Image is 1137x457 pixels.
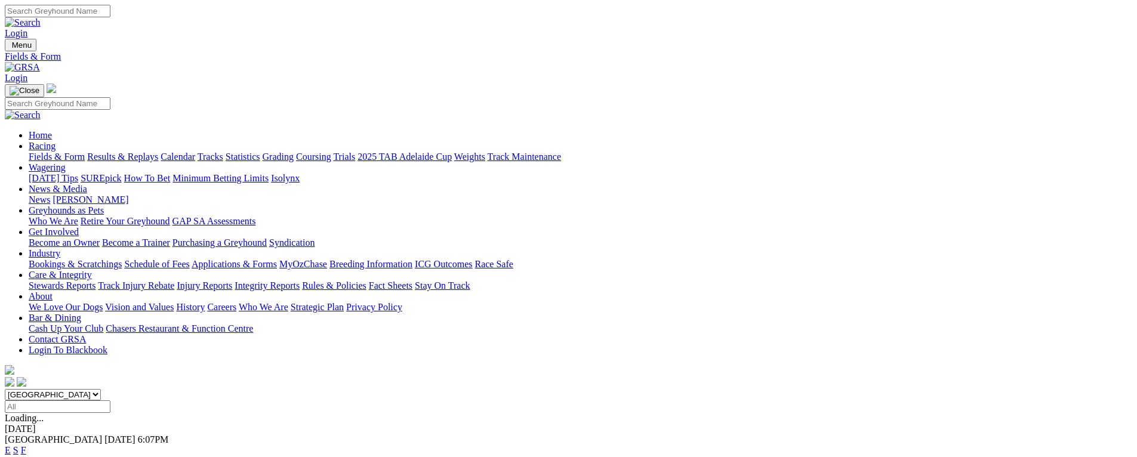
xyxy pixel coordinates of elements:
[172,237,267,248] a: Purchasing a Greyhound
[5,110,41,121] img: Search
[29,227,79,237] a: Get Involved
[81,216,170,226] a: Retire Your Greyhound
[5,51,1132,62] a: Fields & Form
[207,302,236,312] a: Careers
[29,259,1132,270] div: Industry
[29,345,107,355] a: Login To Blackbook
[104,434,135,444] span: [DATE]
[29,152,1132,162] div: Racing
[29,280,95,291] a: Stewards Reports
[47,84,56,93] img: logo-grsa-white.png
[138,434,169,444] span: 6:07PM
[10,86,39,95] img: Close
[29,216,78,226] a: Who We Are
[198,152,223,162] a: Tracks
[29,162,66,172] a: Wagering
[269,237,315,248] a: Syndication
[302,280,366,291] a: Rules & Policies
[17,377,26,387] img: twitter.svg
[5,39,36,51] button: Toggle navigation
[29,323,1132,334] div: Bar & Dining
[124,173,171,183] a: How To Bet
[176,302,205,312] a: History
[172,216,256,226] a: GAP SA Assessments
[29,302,103,312] a: We Love Our Dogs
[192,259,277,269] a: Applications & Forms
[333,152,355,162] a: Trials
[81,173,121,183] a: SUREpick
[5,413,44,423] span: Loading...
[369,280,412,291] a: Fact Sheets
[5,84,44,97] button: Toggle navigation
[29,237,100,248] a: Become an Owner
[29,130,52,140] a: Home
[29,205,104,215] a: Greyhounds as Pets
[172,173,269,183] a: Minimum Betting Limits
[29,280,1132,291] div: Care & Integrity
[29,216,1132,227] div: Greyhounds as Pets
[29,152,85,162] a: Fields & Form
[346,302,402,312] a: Privacy Policy
[5,377,14,387] img: facebook.svg
[29,173,1132,184] div: Wagering
[5,73,27,83] a: Login
[29,270,92,280] a: Care & Integrity
[177,280,232,291] a: Injury Reports
[263,152,294,162] a: Grading
[5,28,27,38] a: Login
[29,194,1132,205] div: News & Media
[29,334,86,344] a: Contact GRSA
[53,194,128,205] a: [PERSON_NAME]
[239,302,288,312] a: Who We Are
[29,248,60,258] a: Industry
[29,184,87,194] a: News & Media
[5,365,14,375] img: logo-grsa-white.png
[124,259,189,269] a: Schedule of Fees
[12,41,32,50] span: Menu
[226,152,260,162] a: Statistics
[5,424,1132,434] div: [DATE]
[291,302,344,312] a: Strategic Plan
[271,173,300,183] a: Isolynx
[29,173,78,183] a: [DATE] Tips
[29,302,1132,313] div: About
[29,194,50,205] a: News
[5,97,110,110] input: Search
[279,259,327,269] a: MyOzChase
[488,152,561,162] a: Track Maintenance
[5,17,41,28] img: Search
[87,152,158,162] a: Results & Replays
[29,323,103,334] a: Cash Up Your Club
[329,259,412,269] a: Breeding Information
[454,152,485,162] a: Weights
[415,259,472,269] a: ICG Outcomes
[21,445,26,455] a: F
[29,141,56,151] a: Racing
[29,291,53,301] a: About
[102,237,170,248] a: Become a Trainer
[5,445,11,455] a: E
[29,313,81,323] a: Bar & Dining
[13,445,19,455] a: S
[5,434,102,444] span: [GEOGRAPHIC_DATA]
[474,259,513,269] a: Race Safe
[29,237,1132,248] div: Get Involved
[98,280,174,291] a: Track Injury Rebate
[161,152,195,162] a: Calendar
[106,323,253,334] a: Chasers Restaurant & Function Centre
[235,280,300,291] a: Integrity Reports
[105,302,174,312] a: Vision and Values
[358,152,452,162] a: 2025 TAB Adelaide Cup
[5,5,110,17] input: Search
[29,259,122,269] a: Bookings & Scratchings
[5,400,110,413] input: Select date
[5,62,40,73] img: GRSA
[296,152,331,162] a: Coursing
[415,280,470,291] a: Stay On Track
